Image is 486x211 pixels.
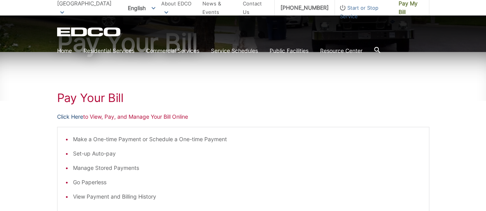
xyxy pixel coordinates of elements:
[57,112,429,121] p: to View, Pay, and Manage Your Bill Online
[73,178,421,187] li: Go Paperless
[57,47,72,55] a: Home
[73,135,421,144] li: Make a One-time Payment or Schedule a One-time Payment
[122,2,161,14] span: English
[73,149,421,158] li: Set-up Auto-pay
[146,47,199,55] a: Commercial Services
[84,47,134,55] a: Residential Services
[57,27,122,36] a: EDCD logo. Return to the homepage.
[211,47,258,55] a: Service Schedules
[57,112,83,121] a: Click Here
[57,91,429,105] h1: Pay Your Bill
[270,47,308,55] a: Public Facilities
[73,164,421,172] li: Manage Stored Payments
[320,47,362,55] a: Resource Center
[73,192,421,201] li: View Payment and Billing History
